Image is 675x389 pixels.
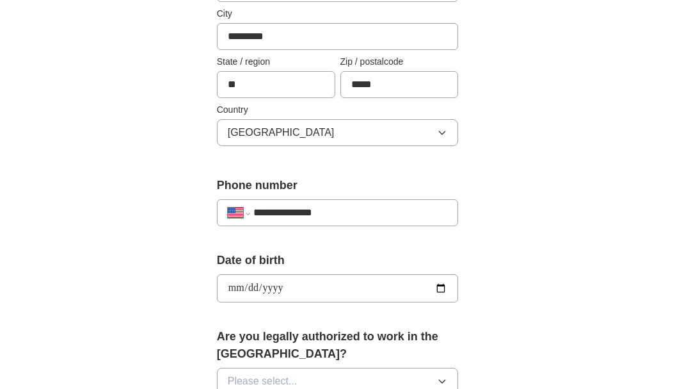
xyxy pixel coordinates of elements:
[217,55,335,69] label: State / region
[217,328,459,363] label: Are you legally authorized to work in the [GEOGRAPHIC_DATA]?
[217,119,459,146] button: [GEOGRAPHIC_DATA]
[228,125,335,140] span: [GEOGRAPHIC_DATA]
[217,177,459,194] label: Phone number
[217,103,459,117] label: Country
[340,55,459,69] label: Zip / postalcode
[217,7,459,21] label: City
[217,252,459,269] label: Date of birth
[228,374,298,389] span: Please select...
